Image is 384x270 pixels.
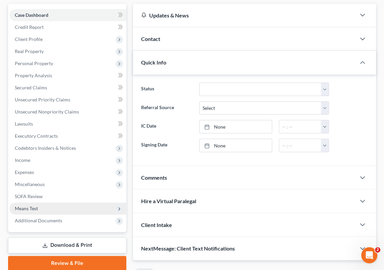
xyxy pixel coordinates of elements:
[9,82,126,94] a: Secured Claims
[375,247,380,253] span: 2
[9,94,126,106] a: Unsecured Priority Claims
[141,12,348,19] div: Updates & News
[141,36,160,42] span: Contact
[200,139,272,152] a: None
[141,174,167,181] span: Comments
[361,247,377,263] iframe: Intercom live chat
[15,12,48,18] span: Case Dashboard
[15,60,53,66] span: Personal Property
[15,24,44,30] span: Credit Report
[15,109,79,115] span: Unsecured Nonpriority Claims
[15,133,58,139] span: Executory Contracts
[15,48,44,54] span: Real Property
[15,193,43,199] span: SOFA Review
[9,9,126,21] a: Case Dashboard
[15,145,76,151] span: Codebtors Insiders & Notices
[200,120,272,133] a: None
[15,181,45,187] span: Miscellaneous
[141,245,235,252] span: NextMessage: Client Text Notifications
[15,73,52,78] span: Property Analysis
[9,190,126,203] a: SOFA Review
[15,85,47,90] span: Secured Claims
[9,21,126,33] a: Credit Report
[15,218,62,223] span: Additional Documents
[279,120,321,133] input: -- : --
[138,101,196,115] label: Referral Source
[8,237,126,253] a: Download & Print
[15,206,38,211] span: Means Test
[138,120,196,133] label: IC Date
[279,139,321,152] input: -- : --
[15,36,43,42] span: Client Profile
[141,59,166,65] span: Quick Info
[9,130,126,142] a: Executory Contracts
[141,222,172,228] span: Client Intake
[15,157,30,163] span: Income
[138,139,196,152] label: Signing Date
[15,97,70,102] span: Unsecured Priority Claims
[141,198,196,204] span: Hire a Virtual Paralegal
[9,118,126,130] a: Lawsuits
[9,70,126,82] a: Property Analysis
[15,169,34,175] span: Expenses
[15,121,33,127] span: Lawsuits
[138,83,196,96] label: Status
[9,106,126,118] a: Unsecured Nonpriority Claims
